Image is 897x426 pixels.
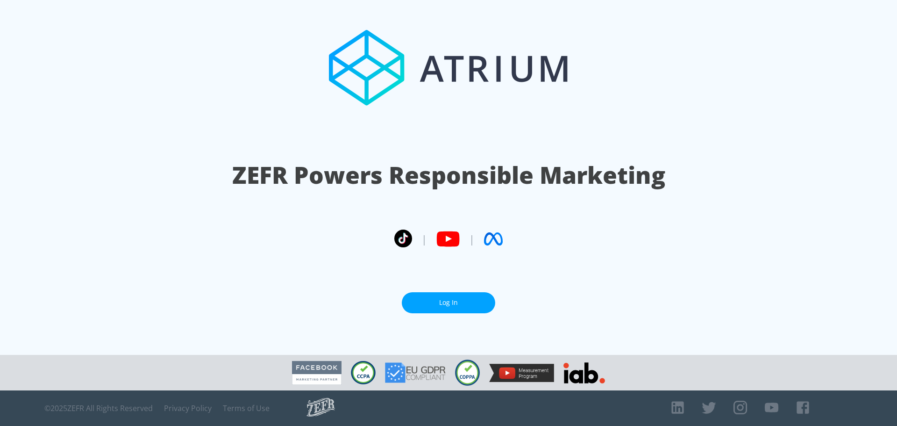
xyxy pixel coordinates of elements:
img: Facebook Marketing Partner [292,361,342,385]
a: Log In [402,292,495,313]
img: CCPA Compliant [351,361,376,384]
span: © 2025 ZEFR All Rights Reserved [44,404,153,413]
img: GDPR Compliant [385,362,446,383]
img: COPPA Compliant [455,360,480,386]
a: Terms of Use [223,404,270,413]
img: YouTube Measurement Program [489,364,554,382]
span: | [469,232,475,246]
img: IAB [563,362,605,383]
a: Privacy Policy [164,404,212,413]
h1: ZEFR Powers Responsible Marketing [232,159,665,191]
span: | [421,232,427,246]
